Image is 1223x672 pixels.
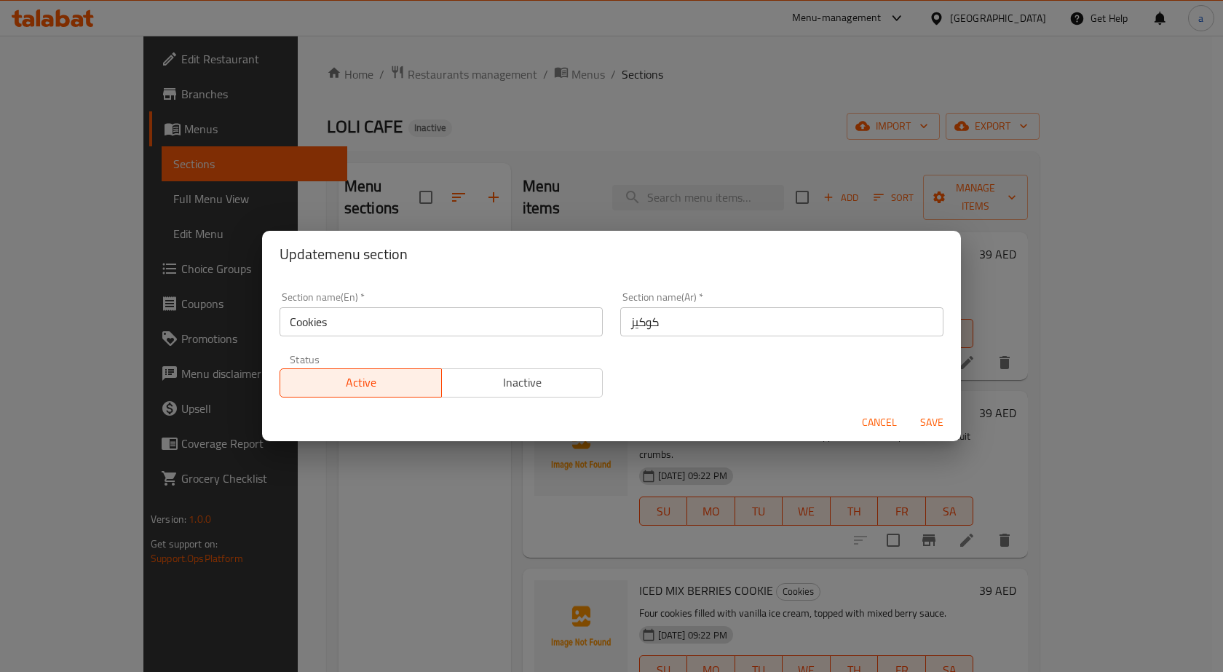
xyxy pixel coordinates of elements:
[286,372,436,393] span: Active
[620,307,943,336] input: Please enter section name(ar)
[280,368,442,398] button: Active
[856,409,903,436] button: Cancel
[441,368,603,398] button: Inactive
[280,307,603,336] input: Please enter section name(en)
[280,242,943,266] h2: Update menu section
[909,409,955,436] button: Save
[862,414,897,432] span: Cancel
[914,414,949,432] span: Save
[448,372,598,393] span: Inactive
